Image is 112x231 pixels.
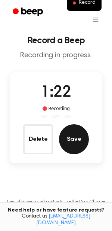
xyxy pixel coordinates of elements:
[23,124,53,154] button: Delete Audio Record
[36,214,90,226] a: [EMAIL_ADDRESS][DOMAIN_NAME]
[6,51,106,60] p: Recording in progress.
[6,36,106,45] h1: Record a Beep
[41,85,71,101] span: 1:22
[7,5,50,19] a: Beep
[41,105,72,112] div: Recording
[4,213,108,227] span: Contact us
[59,124,89,154] button: Save Audio Record
[87,11,105,29] button: Open menu
[6,199,106,216] p: Tired of copying and pasting? Use the Docs Chrome Extension to insert your recordings without cop...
